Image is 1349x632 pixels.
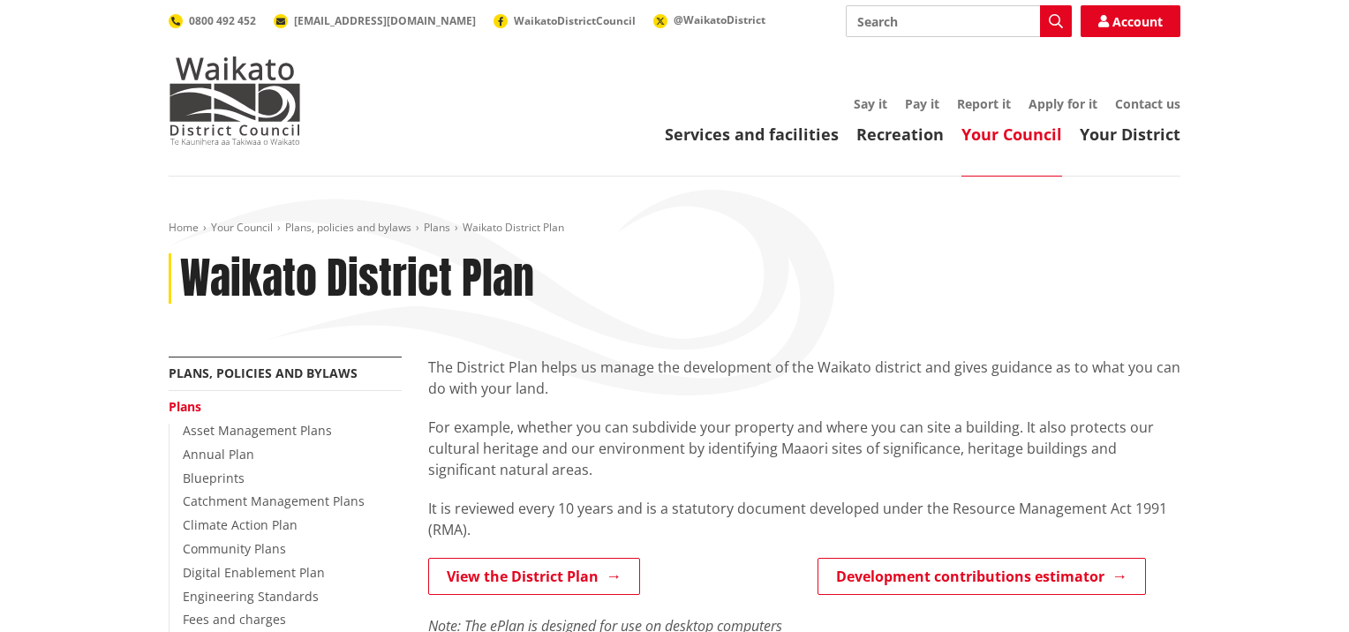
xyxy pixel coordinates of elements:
[1080,124,1180,145] a: Your District
[169,221,1180,236] nav: breadcrumb
[1115,95,1180,112] a: Contact us
[653,12,765,27] a: @WaikatoDistrict
[818,558,1146,595] a: Development contributions estimator
[183,564,325,581] a: Digital Enablement Plan
[169,365,358,381] a: Plans, policies and bylaws
[1029,95,1097,112] a: Apply for it
[463,220,564,235] span: Waikato District Plan
[183,611,286,628] a: Fees and charges
[428,558,640,595] a: View the District Plan
[905,95,939,112] a: Pay it
[428,417,1180,480] p: For example, whether you can subdivide your property and where you can site a building. It also p...
[183,516,298,533] a: Climate Action Plan
[169,56,301,145] img: Waikato District Council - Te Kaunihera aa Takiwaa o Waikato
[183,493,365,509] a: Catchment Management Plans
[428,357,1180,399] p: The District Plan helps us manage the development of the Waikato district and gives guidance as t...
[169,220,199,235] a: Home
[211,220,273,235] a: Your Council
[183,470,245,486] a: Blueprints
[961,124,1062,145] a: Your Council
[183,540,286,557] a: Community Plans
[957,95,1011,112] a: Report it
[169,398,201,415] a: Plans
[514,13,636,28] span: WaikatoDistrictCouncil
[183,588,319,605] a: Engineering Standards
[854,95,887,112] a: Say it
[169,13,256,28] a: 0800 492 452
[494,13,636,28] a: WaikatoDistrictCouncil
[428,498,1180,540] p: It is reviewed every 10 years and is a statutory document developed under the Resource Management...
[183,422,332,439] a: Asset Management Plans
[180,253,534,305] h1: Waikato District Plan
[674,12,765,27] span: @WaikatoDistrict
[189,13,256,28] span: 0800 492 452
[274,13,476,28] a: [EMAIL_ADDRESS][DOMAIN_NAME]
[1081,5,1180,37] a: Account
[846,5,1072,37] input: Search input
[856,124,944,145] a: Recreation
[294,13,476,28] span: [EMAIL_ADDRESS][DOMAIN_NAME]
[424,220,450,235] a: Plans
[285,220,411,235] a: Plans, policies and bylaws
[183,446,254,463] a: Annual Plan
[665,124,839,145] a: Services and facilities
